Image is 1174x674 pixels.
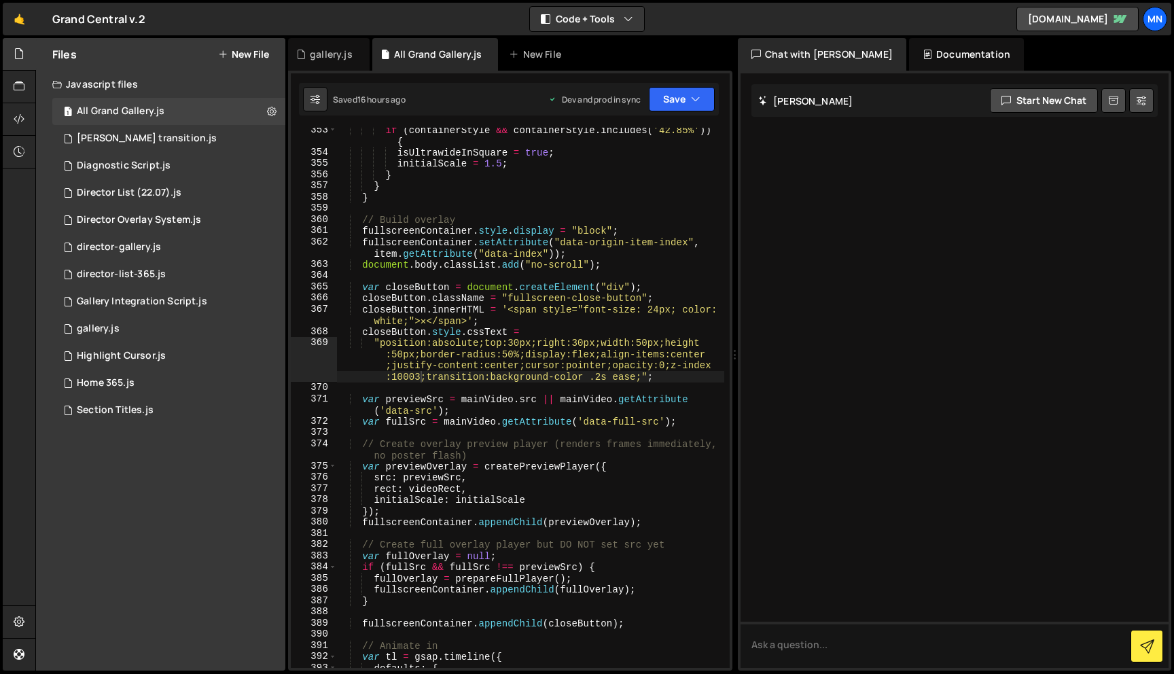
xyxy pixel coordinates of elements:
[291,147,337,158] div: 354
[333,94,406,105] div: Saved
[52,11,145,27] div: Grand Central v.2
[64,107,72,118] span: 1
[77,350,166,362] div: Highlight Cursor.js
[52,315,285,342] div: 15298/40483.js
[52,261,285,288] div: 15298/40379.js
[291,505,337,517] div: 379
[548,94,641,105] div: Dev and prod in sync
[77,404,154,416] div: Section Titles.js
[36,71,285,98] div: Javascript files
[291,516,337,528] div: 380
[291,573,337,584] div: 385
[291,595,337,607] div: 387
[77,132,217,145] div: [PERSON_NAME] transition.js
[310,48,353,61] div: gallery.js
[1143,7,1167,31] a: MN
[509,48,566,61] div: New File
[291,427,337,438] div: 373
[52,397,285,424] div: 15298/40223.js
[394,48,482,61] div: All Grand Gallery.js
[77,296,207,308] div: Gallery Integration Script.js
[52,47,77,62] h2: Files
[291,584,337,595] div: 386
[291,461,337,472] div: 375
[52,98,285,125] div: 15298/43578.js
[291,202,337,214] div: 359
[77,377,135,389] div: Home 365.js
[291,416,337,427] div: 372
[291,326,337,338] div: 368
[52,125,285,152] div: 15298/41315.js
[291,124,337,147] div: 353
[291,214,337,226] div: 360
[218,49,269,60] button: New File
[291,158,337,169] div: 355
[357,94,406,105] div: 16 hours ago
[291,494,337,505] div: 378
[909,38,1024,71] div: Documentation
[77,105,164,118] div: All Grand Gallery.js
[291,438,337,461] div: 374
[738,38,906,71] div: Chat with [PERSON_NAME]
[291,606,337,618] div: 388
[291,528,337,539] div: 381
[77,241,161,253] div: director-gallery.js
[77,268,166,281] div: director-list-365.js
[291,304,337,326] div: 367
[291,169,337,181] div: 356
[291,618,337,629] div: 389
[1016,7,1139,31] a: [DOMAIN_NAME]
[291,259,337,270] div: 363
[52,207,285,234] div: 15298/42891.js
[77,214,201,226] div: Director Overlay System.js
[291,472,337,483] div: 376
[291,662,337,674] div: 393
[52,179,285,207] div: 15298/43501.js
[52,288,285,315] div: 15298/43118.js
[530,7,644,31] button: Code + Tools
[291,236,337,259] div: 362
[291,651,337,662] div: 392
[291,628,337,640] div: 390
[291,561,337,573] div: 384
[3,3,36,35] a: 🤙
[291,225,337,236] div: 361
[291,281,337,293] div: 365
[291,640,337,652] div: 391
[77,323,120,335] div: gallery.js
[52,342,285,370] div: 15298/43117.js
[77,160,171,172] div: Diagnostic Script.js
[291,382,337,393] div: 370
[291,539,337,550] div: 382
[291,192,337,203] div: 358
[291,550,337,562] div: 383
[291,180,337,192] div: 357
[291,483,337,495] div: 377
[990,88,1098,113] button: Start new chat
[77,187,181,199] div: Director List (22.07).js
[291,393,337,416] div: 371
[52,370,285,397] div: 15298/40183.js
[291,270,337,281] div: 364
[291,292,337,304] div: 366
[52,234,285,261] div: 15298/40373.js
[291,337,337,382] div: 369
[758,94,853,107] h2: [PERSON_NAME]
[649,87,715,111] button: Save
[52,152,285,179] div: 15298/43601.js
